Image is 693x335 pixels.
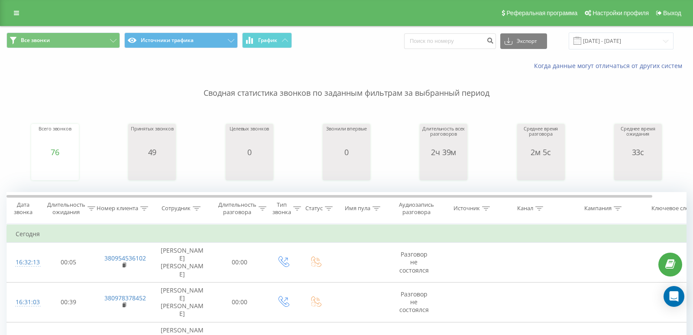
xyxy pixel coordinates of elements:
div: Всего звонков [39,126,71,148]
div: Среднее время ожидания [616,126,660,148]
div: 0 [326,148,366,156]
a: Когда данные могут отличаться от других систем [534,62,687,70]
div: 33с [616,148,660,156]
td: 00:00 [213,243,267,283]
div: Целевых звонков [230,126,269,148]
div: Длительность ожидания [47,201,85,216]
div: Среднее время разговора [519,126,563,148]
div: Дата звонка [7,201,39,216]
div: Open Intercom Messenger [664,286,684,307]
button: Экспорт [500,33,547,49]
div: 16:32:13 [16,254,33,271]
td: 00:05 [42,243,96,283]
div: 2м 5с [519,148,563,156]
div: 0 [230,148,269,156]
div: Статус [305,205,323,212]
span: Все звонки [21,37,50,44]
div: Звонили впервые [326,126,366,148]
span: График [258,37,277,43]
span: Разговор не состоялся [399,290,429,314]
div: Имя пула [345,205,370,212]
button: Источники трафика [124,33,238,48]
span: Настройки профиля [593,10,649,16]
div: 2ч 39м [422,148,465,156]
div: Канал [517,205,533,212]
span: Разговор не состоялся [399,250,429,274]
div: Длительность разговора [218,201,256,216]
div: Кампания [584,205,612,212]
div: Источник [453,205,480,212]
td: [PERSON_NAME] [PERSON_NAME] [152,243,213,283]
a: 380954536102 [104,254,146,262]
span: Выход [663,10,681,16]
p: Сводная статистика звонков по заданным фильтрам за выбранный период [6,70,687,99]
a: 380978378452 [104,294,146,302]
span: Реферальная программа [506,10,577,16]
input: Поиск по номеру [404,33,496,49]
div: Тип звонка [272,201,291,216]
button: График [242,33,292,48]
div: Принятых звонков [131,126,174,148]
div: Аудиозапись разговора [395,201,437,216]
td: 00:39 [42,282,96,322]
div: Номер клиента [97,205,138,212]
td: 00:00 [213,282,267,322]
div: 49 [131,148,174,156]
div: 76 [39,148,71,156]
button: Все звонки [6,33,120,48]
div: Сотрудник [162,205,191,212]
div: 16:31:03 [16,294,33,311]
div: Длительность всех разговоров [422,126,465,148]
td: [PERSON_NAME] [PERSON_NAME] [152,282,213,322]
